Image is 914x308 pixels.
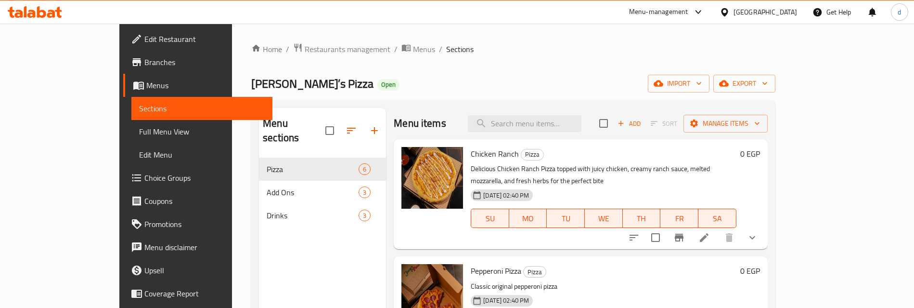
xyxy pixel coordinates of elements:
a: Branches [123,51,272,74]
button: show more [741,226,764,249]
p: Classic original pepperoni pizza [471,281,736,293]
button: import [648,75,709,93]
span: Drinks [267,210,359,221]
input: search [468,115,581,132]
span: Sort sections [340,119,363,142]
img: Chicken Ranch [401,147,463,209]
span: Pizza [521,149,543,160]
a: Edit menu item [698,232,710,243]
span: TU [551,212,581,226]
nav: Menu sections [259,154,386,231]
span: [PERSON_NAME]’s Pizza [251,73,373,94]
span: Sections [446,43,474,55]
h6: 0 EGP [740,264,760,278]
a: Coupons [123,189,272,213]
li: / [439,43,442,55]
button: Branch-specific-item [668,226,691,249]
button: TH [623,209,661,228]
button: FR [660,209,698,228]
div: Pizza [521,149,544,161]
h2: Menu items [394,116,446,131]
span: MO [513,212,543,226]
span: Full Menu View [139,126,264,137]
a: Promotions [123,213,272,236]
div: items [359,163,371,175]
a: Restaurants management [293,43,390,55]
button: sort-choices [622,226,645,249]
span: Upsell [144,265,264,276]
span: Promotions [144,218,264,230]
div: Open [377,79,399,91]
span: Select section [593,113,614,134]
span: SA [702,212,733,226]
span: Pepperoni Pizza [471,264,521,278]
span: Add item [614,116,644,131]
span: export [721,78,768,90]
svg: Show Choices [747,232,758,243]
a: Sections [131,97,272,120]
p: Delicious Chicken Ranch Pizza topped with juicy chicken, creamy ranch sauce, melted mozzarella, a... [471,163,736,187]
div: Menu-management [629,6,688,18]
a: Edit Restaurant [123,27,272,51]
a: Coverage Report [123,282,272,305]
li: / [286,43,289,55]
span: import [656,78,702,90]
span: Branches [144,56,264,68]
a: Menus [401,43,435,55]
a: Menu disclaimer [123,236,272,259]
h6: 0 EGP [740,147,760,161]
button: delete [718,226,741,249]
div: Pizza [523,266,546,278]
span: Add [616,118,642,129]
span: Coverage Report [144,288,264,299]
span: Menu disclaimer [144,241,264,253]
span: Open [377,80,399,89]
div: Pizza6 [259,158,386,181]
button: Add [614,116,644,131]
span: 3 [359,188,370,197]
span: TH [627,212,657,226]
button: SU [471,209,509,228]
span: Select all sections [320,121,340,141]
span: WE [589,212,619,226]
span: Menus [413,43,435,55]
div: items [359,187,371,198]
span: Add Ons [267,187,359,198]
span: [DATE] 02:40 PM [479,191,533,200]
button: Manage items [683,115,768,133]
a: Full Menu View [131,120,272,143]
button: TU [547,209,585,228]
span: Pizza [524,267,546,278]
span: Choice Groups [144,172,264,184]
button: export [713,75,775,93]
span: SU [475,212,505,226]
button: Add section [363,119,386,142]
span: Sections [139,103,264,114]
span: 6 [359,165,370,174]
button: MO [509,209,547,228]
span: Edit Restaurant [144,33,264,45]
span: d [898,7,901,17]
span: Pizza [267,163,359,175]
span: Manage items [691,118,760,130]
div: Drinks3 [259,204,386,227]
span: Edit Menu [139,149,264,161]
div: Add Ons3 [259,181,386,204]
span: FR [664,212,695,226]
div: [GEOGRAPHIC_DATA] [734,7,797,17]
span: [DATE] 02:40 PM [479,296,533,305]
a: Menus [123,74,272,97]
span: Restaurants management [305,43,390,55]
span: Menus [146,80,264,91]
a: Upsell [123,259,272,282]
nav: breadcrumb [251,43,775,55]
button: SA [698,209,736,228]
button: WE [585,209,623,228]
span: 3 [359,211,370,220]
h2: Menu sections [263,116,325,145]
span: Chicken Ranch [471,147,519,161]
span: Select section first [644,116,683,131]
